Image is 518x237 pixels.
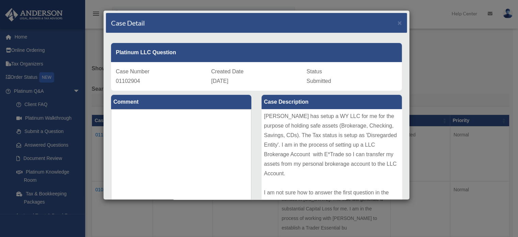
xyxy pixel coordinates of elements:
label: Comment [111,95,251,109]
span: [DATE] [211,78,228,84]
div: [PERSON_NAME] has setup a WY LLC for me for the purpose of holding safe assets (Brokerage, Checki... [262,109,402,211]
span: Created Date [211,69,244,74]
span: × [397,19,402,27]
div: Platinum LLC Question [111,43,402,62]
span: 01102904 [116,78,140,84]
button: Close [397,19,402,26]
label: Case Description [262,95,402,109]
span: Status [307,69,322,74]
span: Case Number [116,69,150,74]
span: Submitted [307,78,331,84]
h4: Case Detail [111,18,145,28]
